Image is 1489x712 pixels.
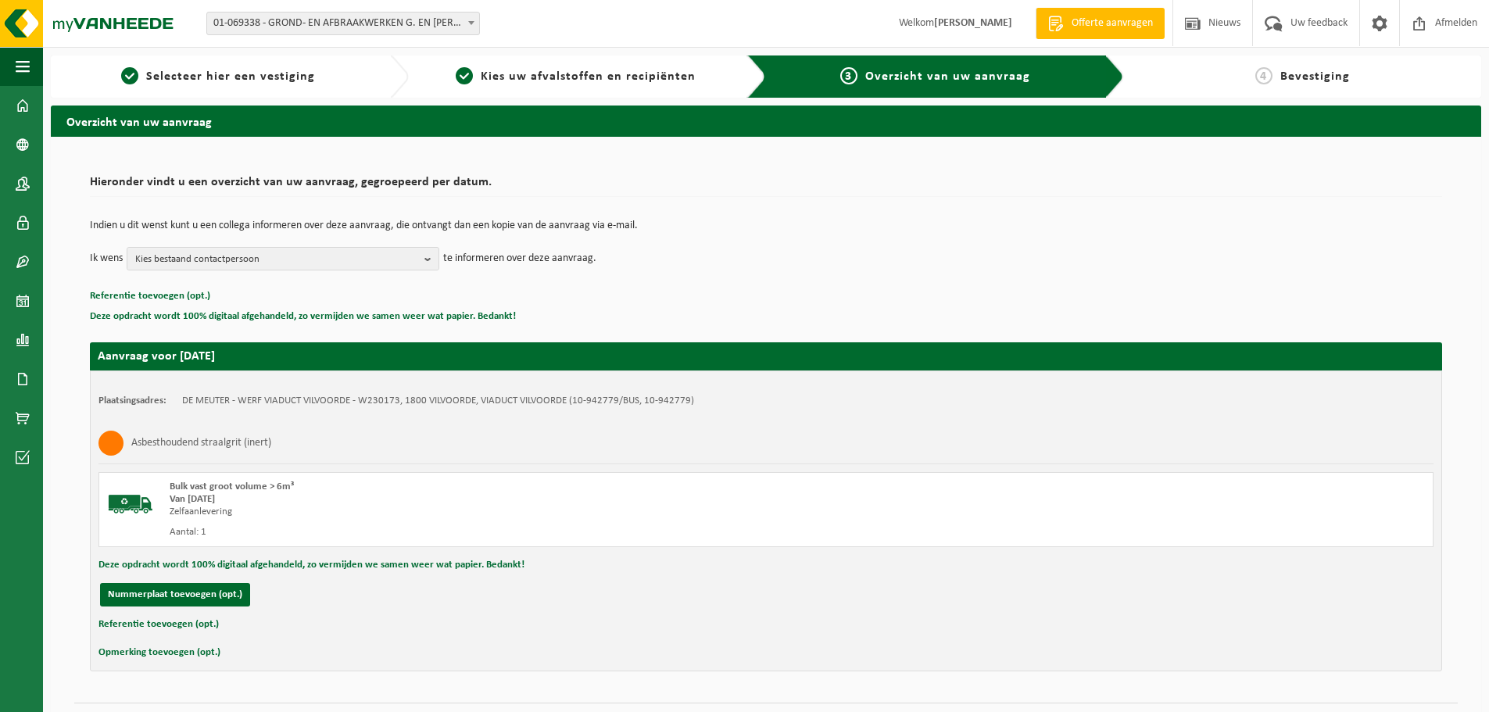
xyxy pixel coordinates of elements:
span: Bulk vast groot volume > 6m³ [170,481,294,492]
span: 4 [1255,67,1272,84]
span: 01-069338 - GROND- EN AFBRAAKWERKEN G. EN A. DE MEUTER - TERNAT [206,12,480,35]
button: Deze opdracht wordt 100% digitaal afgehandeld, zo vermijden we samen weer wat papier. Bedankt! [98,555,524,575]
span: Bevestiging [1280,70,1350,83]
button: Opmerking toevoegen (opt.) [98,642,220,663]
span: Selecteer hier een vestiging [146,70,315,83]
td: DE MEUTER - WERF VIADUCT VILVOORDE - W230173, 1800 VILVOORDE, VIADUCT VILVOORDE (10-942779/BUS, 1... [182,395,694,407]
div: Zelfaanlevering [170,506,829,518]
strong: Aanvraag voor [DATE] [98,350,215,363]
button: Nummerplaat toevoegen (opt.) [100,583,250,606]
div: Aantal: 1 [170,526,829,538]
p: te informeren over deze aanvraag. [443,247,596,270]
a: Offerte aanvragen [1036,8,1165,39]
span: Offerte aanvragen [1068,16,1157,31]
img: BL-SO-LV.png [107,481,154,528]
button: Referentie toevoegen (opt.) [98,614,219,635]
span: 3 [840,67,857,84]
span: 01-069338 - GROND- EN AFBRAAKWERKEN G. EN A. DE MEUTER - TERNAT [207,13,479,34]
strong: Van [DATE] [170,494,215,504]
p: Indien u dit wenst kunt u een collega informeren over deze aanvraag, die ontvangt dan een kopie v... [90,220,1442,231]
h3: Asbesthoudend straalgrit (inert) [131,431,271,456]
span: Overzicht van uw aanvraag [865,70,1030,83]
button: Referentie toevoegen (opt.) [90,286,210,306]
a: 1Selecteer hier een vestiging [59,67,378,86]
p: Ik wens [90,247,123,270]
h2: Hieronder vindt u een overzicht van uw aanvraag, gegroepeerd per datum. [90,176,1442,197]
span: Kies bestaand contactpersoon [135,248,418,271]
button: Deze opdracht wordt 100% digitaal afgehandeld, zo vermijden we samen weer wat papier. Bedankt! [90,306,516,327]
strong: [PERSON_NAME] [934,17,1012,29]
span: 2 [456,67,473,84]
strong: Plaatsingsadres: [98,395,166,406]
button: Kies bestaand contactpersoon [127,247,439,270]
h2: Overzicht van uw aanvraag [51,106,1481,136]
span: 1 [121,67,138,84]
a: 2Kies uw afvalstoffen en recipiënten [417,67,736,86]
span: Kies uw afvalstoffen en recipiënten [481,70,696,83]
